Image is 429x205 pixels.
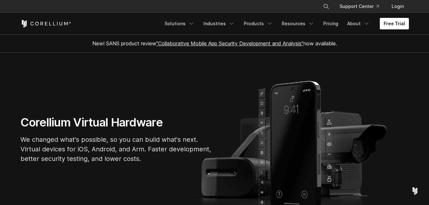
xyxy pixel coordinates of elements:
[161,18,198,29] a: Solutions
[20,135,212,163] p: We changed what's possible, so you can build what's next. Virtual devices for iOS, Android, and A...
[380,18,409,29] a: Free Trial
[387,1,409,12] a: Login
[343,18,373,29] a: About
[20,20,71,27] a: Corellium Home
[315,1,409,12] div: Navigation Menu
[278,18,318,29] a: Resources
[334,1,384,12] a: Support Center
[319,18,342,29] a: Pricing
[161,18,409,29] div: Navigation Menu
[407,183,423,199] div: Open Intercom Messenger
[156,40,303,47] a: "Collaborative Mobile App Security Development and Analysis"
[20,115,212,130] h1: Corellium Virtual Hardware
[92,40,337,47] span: New! SANS product review now available.
[200,18,239,29] a: Industries
[320,1,332,12] button: Search
[240,18,277,29] a: Products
